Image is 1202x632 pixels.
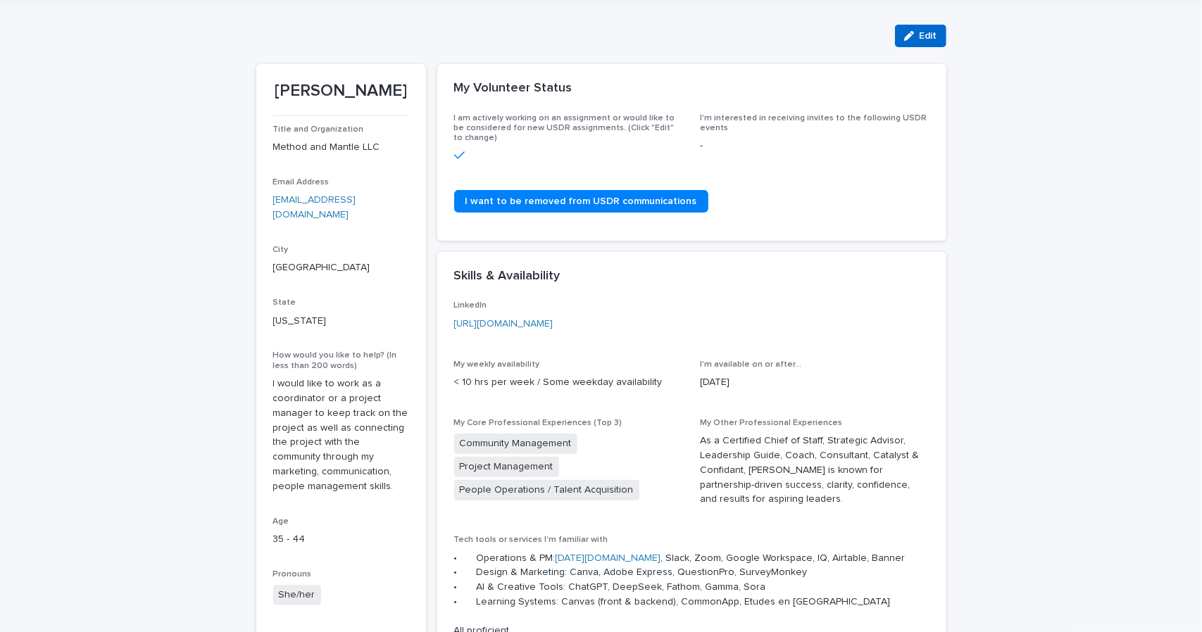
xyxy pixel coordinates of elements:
[273,260,409,275] p: [GEOGRAPHIC_DATA]
[273,570,312,579] span: Pronouns
[454,114,675,143] span: I am actively working on an assignment or would like to be considered for new USDR assignments. (...
[700,375,929,390] p: [DATE]
[700,419,842,427] span: My Other Professional Experiences
[273,351,397,369] span: How would you like to help? (In less than 200 words)
[700,360,801,369] span: I'm available on or after...
[273,246,289,254] span: City
[454,319,553,329] a: [URL][DOMAIN_NAME]
[273,532,409,547] p: 35 - 44
[454,457,559,477] span: Project Management
[273,298,296,307] span: State
[454,190,708,213] a: I want to be removed from USDR communications
[454,434,577,454] span: Community Management
[273,140,409,155] p: Method and Mantle LLC
[454,301,487,310] span: LinkedIn
[273,81,409,101] p: [PERSON_NAME]
[700,139,929,153] p: -
[273,125,364,134] span: Title and Organization
[454,360,540,369] span: My weekly availability
[920,31,937,41] span: Edit
[895,25,946,47] button: Edit
[454,480,639,500] span: People Operations / Talent Acquisition
[273,377,409,493] p: I would like to work as a coordinator or a project manager to keep track on the project as well a...
[700,434,929,507] p: As a Certified Chief of Staff, Strategic Advisor, Leadership Guide, Coach, Consultant, Catalyst &...
[700,114,927,132] span: I'm interested in receiving invites to the following USDR events
[454,81,572,96] h2: My Volunteer Status
[273,517,289,526] span: Age
[273,585,321,605] span: She/her
[556,553,661,563] a: [DATE][DOMAIN_NAME]
[454,375,684,390] p: < 10 hrs per week / Some weekday availability
[454,419,622,427] span: My Core Professional Experiences (Top 3)
[465,196,697,206] span: I want to be removed from USDR communications
[273,314,409,329] p: [US_STATE]
[273,195,356,220] a: [EMAIL_ADDRESS][DOMAIN_NAME]
[454,536,608,544] span: Tech tools or services I'm familiar with
[273,178,330,187] span: Email Address
[454,269,561,284] h2: Skills & Availability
